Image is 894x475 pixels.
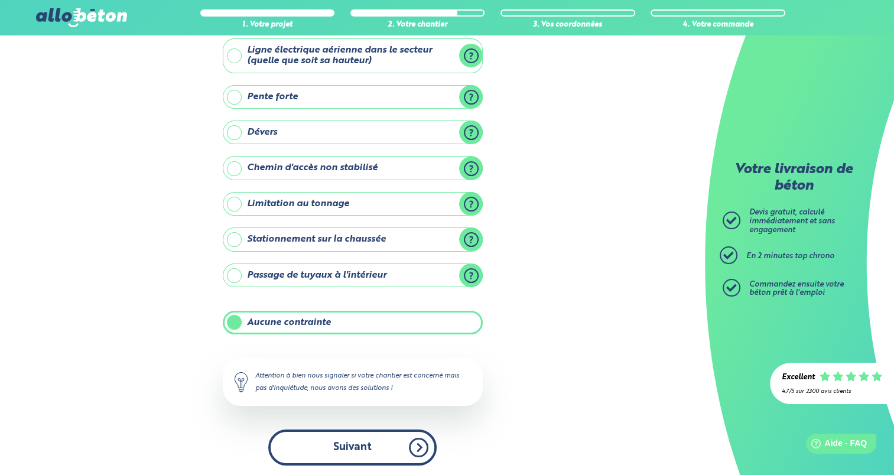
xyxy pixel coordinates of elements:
[350,21,485,30] div: 2. Votre chantier
[268,430,437,466] button: Suivant
[223,311,483,334] label: Aucune contrainte
[200,21,335,30] div: 1. Votre projet
[36,8,127,27] img: allobéton
[223,121,483,144] label: Dévers
[223,38,483,73] label: Ligne électrique aérienne dans le secteur (quelle que soit sa hauteur)
[223,156,483,180] label: Chemin d'accès non stabilisé
[223,192,483,216] label: Limitation au tonnage
[223,85,483,109] label: Pente forte
[651,21,785,30] div: 4. Votre commande
[223,227,483,251] label: Stationnement sur la chaussée
[223,358,483,405] div: Attention à bien nous signaler si votre chantier est concerné mais pas d'inquiétude, nous avons d...
[223,263,483,287] label: Passage de tuyaux à l'intérieur
[789,429,881,462] iframe: Help widget launcher
[500,21,635,30] div: 3. Vos coordonnées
